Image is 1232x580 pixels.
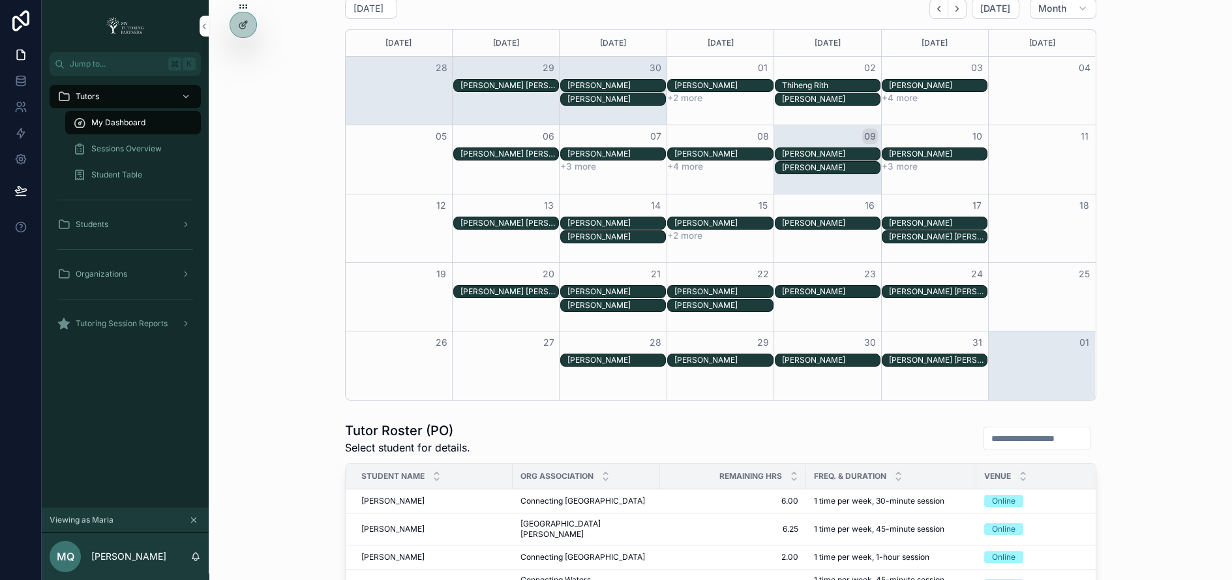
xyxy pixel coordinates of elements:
button: 09 [862,129,878,144]
div: Month View [345,29,1096,401]
div: Alina Rose Porlaris [889,354,987,366]
div: Alina Rose Porlaris [889,231,987,243]
div: Anthony Celedon [889,148,987,160]
a: 2.00 [668,552,798,562]
div: John Chavez [567,354,665,366]
button: 27 [541,335,556,350]
div: Thiheng Rith [782,80,880,91]
a: My Dashboard [65,111,201,134]
button: 30 [862,335,878,350]
a: Sessions Overview [65,137,201,160]
span: Connecting [GEOGRAPHIC_DATA] [520,552,645,562]
div: [PERSON_NAME] [PERSON_NAME] [460,149,558,159]
button: 28 [434,60,449,76]
div: [PERSON_NAME] [567,355,665,365]
div: [PERSON_NAME] [782,218,880,228]
button: 03 [969,60,985,76]
span: Select student for details. [345,440,470,455]
button: +4 more [882,93,918,103]
div: [DATE] [991,30,1093,56]
button: 18 [1076,198,1092,213]
button: 14 [648,198,663,213]
a: Online [984,551,1117,563]
div: [PERSON_NAME] [674,355,772,365]
button: 16 [862,198,878,213]
div: [DATE] [348,30,450,56]
div: [PERSON_NAME] [PERSON_NAME] [889,355,987,365]
button: +2 more [667,93,702,103]
div: Jaden Salazar [567,80,665,91]
span: [PERSON_NAME] [361,524,425,534]
span: [PERSON_NAME] [361,552,425,562]
span: Tutoring Session Reports [76,318,168,329]
img: App logo [102,16,148,37]
div: [PERSON_NAME] [PERSON_NAME] [889,232,987,242]
span: Freq. & Duration [814,471,886,481]
button: 21 [648,266,663,282]
a: Online [984,495,1117,507]
button: 25 [1076,266,1092,282]
button: +2 more [667,230,702,241]
a: 1 time per week, 30-minute session [814,496,969,506]
div: [PERSON_NAME] [782,149,880,159]
span: [PERSON_NAME] [361,496,425,506]
div: [PERSON_NAME] [567,149,665,159]
button: 01 [1076,335,1092,350]
span: Jump to... [70,59,163,69]
div: [PERSON_NAME] [782,355,880,365]
span: MQ [57,549,74,564]
button: 20 [541,266,556,282]
a: [PERSON_NAME] [361,552,505,562]
span: Sessions Overview [91,144,162,154]
div: Joseph Fuentes [674,299,772,311]
div: Online [992,523,1015,535]
div: [PERSON_NAME] [674,286,772,297]
button: 07 [648,129,663,144]
div: Francisco Romero [782,93,880,105]
div: Jaden Salazar [674,217,772,229]
button: 15 [755,198,771,213]
button: 26 [434,335,449,350]
a: 1 time per week, 1-hour session [814,552,969,562]
div: John Chavez [567,148,665,160]
h1: Tutor Roster (PO) [345,421,470,440]
span: K [184,59,194,69]
div: [DATE] [562,30,664,56]
div: Alina Rose Porlaris [889,286,987,298]
div: Samnang Rith [567,93,665,105]
p: [PERSON_NAME] [91,550,166,563]
div: Jaden Salazar [567,231,665,243]
button: 11 [1076,129,1092,144]
a: Tutors [50,85,201,108]
div: Alina Rose Porlaris [460,80,558,91]
div: Alina Rose Porlaris [460,217,558,229]
div: scrollable content [42,76,209,352]
a: Organizations [50,262,201,286]
span: Student Name [361,471,425,481]
button: 13 [541,198,556,213]
button: 08 [755,129,771,144]
span: [GEOGRAPHIC_DATA][PERSON_NAME] [520,519,652,540]
div: [PERSON_NAME] [889,218,987,228]
div: [PERSON_NAME] [PERSON_NAME] [460,218,558,228]
span: Students [76,219,108,230]
span: [DATE] [980,3,1011,14]
div: [PERSON_NAME] [674,218,772,228]
a: Connecting [GEOGRAPHIC_DATA] [520,552,652,562]
button: 10 [969,129,985,144]
div: John Chavez [782,148,880,160]
a: 1 time per week, 45-minute session [814,524,969,534]
div: John Chavez [567,217,665,229]
span: Viewing as Maria [50,515,113,525]
button: 22 [755,266,771,282]
div: [PERSON_NAME] [889,149,987,159]
button: 12 [434,198,449,213]
div: John Chavez [782,354,880,366]
span: 1 time per week, 45-minute session [814,524,944,534]
div: [PERSON_NAME] [PERSON_NAME] [460,286,558,297]
button: +3 more [882,161,918,172]
div: [DATE] [669,30,772,56]
div: [DATE] [455,30,557,56]
div: [PERSON_NAME] [567,286,665,297]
